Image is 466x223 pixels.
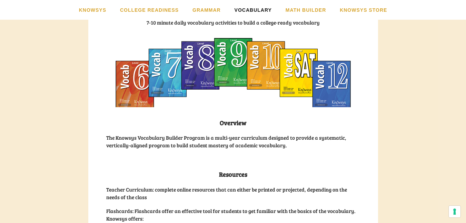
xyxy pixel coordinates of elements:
h3: Flashcards: Flashcards offer an effective tool for students to get familiar with the basics of th... [106,207,360,222]
strong: Overview [220,119,246,127]
h3: Teacher Curriculum: complete online resources that can either be printed or projected, depending ... [106,186,360,201]
img: Vocab Arch.png [116,38,351,107]
h3: 7-10 minute daily vocabulary activities to build a college-ready vocabulary [106,19,360,26]
strong: Resources [219,170,247,178]
button: Your consent preferences for tracking technologies [449,206,460,217]
h3: The Knowsys Vocabulary Builder Program is a multi-year curriculum designed to provide a systemati... [106,134,360,149]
